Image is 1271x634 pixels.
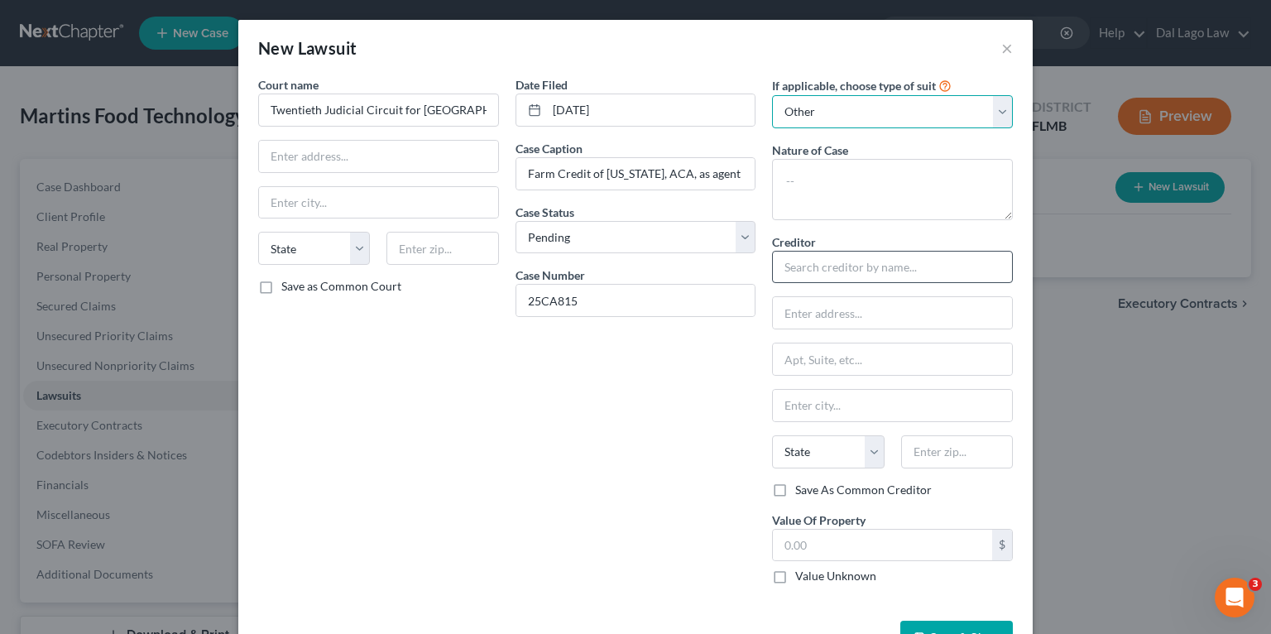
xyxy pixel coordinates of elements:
[281,278,401,295] label: Save as Common Court
[795,482,932,498] label: Save As Common Creditor
[1215,578,1254,617] iframe: Intercom live chat
[516,285,755,316] input: #
[772,142,848,159] label: Nature of Case
[516,158,755,190] input: --
[298,38,357,58] span: Lawsuit
[901,435,1013,468] input: Enter zip...
[773,390,1012,421] input: Enter city...
[1001,38,1013,58] button: ×
[1249,578,1262,591] span: 3
[772,512,866,529] label: Value Of Property
[795,568,876,584] label: Value Unknown
[516,205,574,219] span: Case Status
[547,94,755,126] input: MM/DD/YYYY
[386,232,498,265] input: Enter zip...
[992,530,1012,561] div: $
[772,251,1013,284] input: Search creditor by name...
[516,267,585,284] label: Case Number
[259,141,498,172] input: Enter address...
[773,343,1012,375] input: Apt, Suite, etc...
[516,76,568,94] label: Date Filed
[772,77,936,94] label: If applicable, choose type of suit
[258,38,294,58] span: New
[773,297,1012,329] input: Enter address...
[516,140,583,157] label: Case Caption
[772,235,816,249] span: Creditor
[258,78,319,92] span: Court name
[258,94,499,127] input: Search court by name...
[259,187,498,219] input: Enter city...
[773,530,992,561] input: 0.00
